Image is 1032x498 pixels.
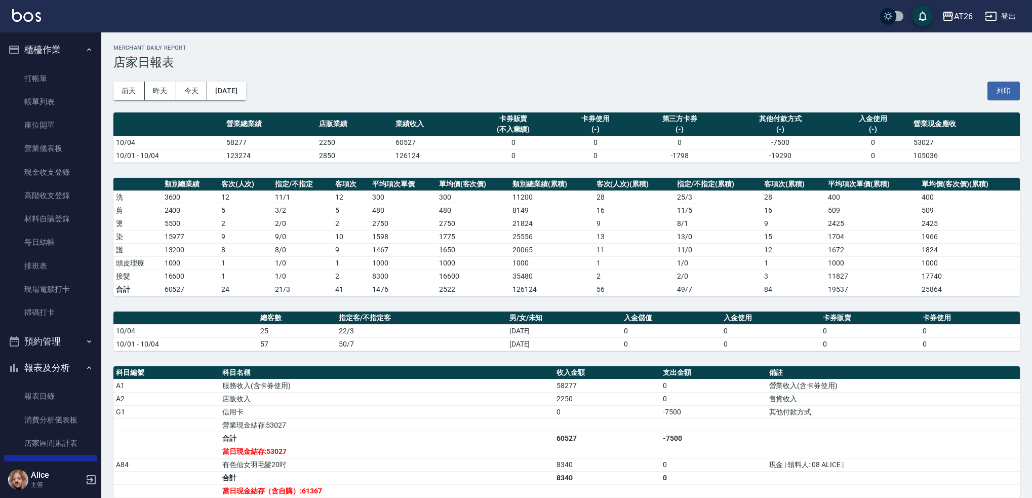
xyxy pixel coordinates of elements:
[220,484,554,497] td: 當日現金結存（含自購）:61367
[436,217,510,230] td: 2750
[674,270,762,283] td: 2 / 0
[4,355,97,381] button: 報表及分析
[594,190,675,204] td: 28
[162,204,219,217] td: 2400
[333,178,370,191] th: 客項次
[370,270,436,283] td: 8300
[224,136,316,149] td: 58277
[729,124,832,135] div: (-)
[674,283,762,296] td: 49/7
[4,328,97,355] button: 預約管理
[674,256,762,270] td: 1 / 0
[113,270,162,283] td: 接髮
[113,136,224,149] td: 10/04
[113,392,220,405] td: A2
[316,149,393,162] td: 2850
[219,283,272,296] td: 24
[554,458,660,471] td: 8340
[510,256,593,270] td: 1000
[660,432,767,445] td: -7500
[4,184,97,207] a: 高階收支登錄
[272,190,333,204] td: 11 / 1
[4,90,97,113] a: 帳單列表
[393,149,469,162] td: 126124
[721,324,821,337] td: 0
[219,243,272,256] td: 8
[472,124,554,135] div: (不入業績)
[825,243,919,256] td: 1672
[333,217,370,230] td: 2
[333,283,370,296] td: 41
[767,458,1020,471] td: 現金 | 領料人: 08 ALICE |
[316,136,393,149] td: 2250
[820,337,920,351] td: 0
[554,366,660,379] th: 收入金額
[767,379,1020,392] td: 營業收入(含卡券使用)
[4,432,97,455] a: 店家區間累計表
[333,243,370,256] td: 9
[4,161,97,184] a: 現金收支登錄
[436,270,510,283] td: 16600
[920,337,1020,351] td: 0
[333,204,370,217] td: 5
[113,217,162,230] td: 燙
[510,178,593,191] th: 類別總業績(累積)
[920,324,1020,337] td: 0
[726,136,835,149] td: -7500
[825,283,919,296] td: 19537
[825,178,919,191] th: 平均項次單價(累積)
[393,112,469,136] th: 業績收入
[762,217,825,230] td: 9
[436,190,510,204] td: 300
[469,149,557,162] td: 0
[981,7,1020,26] button: 登出
[370,204,436,217] td: 480
[176,82,208,100] button: 今天
[272,230,333,243] td: 9 / 0
[911,136,1020,149] td: 53027
[767,366,1020,379] th: 備註
[4,385,97,408] a: 報表目錄
[472,113,554,124] div: 卡券販賣
[510,217,593,230] td: 21824
[594,270,675,283] td: 2
[911,112,1020,136] th: 營業現金應收
[912,6,933,26] button: save
[4,278,97,301] a: 現場電腦打卡
[220,405,554,418] td: 信用卡
[370,230,436,243] td: 1598
[554,432,660,445] td: 60527
[919,217,1020,230] td: 2425
[825,190,919,204] td: 400
[510,283,593,296] td: 126124
[162,256,219,270] td: 1000
[919,256,1020,270] td: 1000
[113,178,1020,296] table: a dense table
[594,217,675,230] td: 9
[820,312,920,325] th: 卡券販賣
[258,312,336,325] th: 總客數
[507,312,621,325] th: 男/女/未知
[12,9,41,22] img: Logo
[258,324,336,337] td: 25
[594,243,675,256] td: 11
[554,405,660,418] td: 0
[113,230,162,243] td: 染
[636,113,724,124] div: 第三方卡券
[113,366,1020,498] table: a dense table
[621,337,721,351] td: 0
[911,149,1020,162] td: 105036
[4,207,97,231] a: 材料自購登錄
[113,45,1020,51] h2: Merchant Daily Report
[4,67,97,90] a: 打帳單
[594,178,675,191] th: 客次(人次)(累積)
[113,190,162,204] td: 洗
[767,392,1020,405] td: 售貨收入
[219,190,272,204] td: 12
[219,178,272,191] th: 客次(人次)
[8,470,28,490] img: Person
[621,324,721,337] td: 0
[4,36,97,63] button: 櫃檯作業
[113,256,162,270] td: 頭皮理療
[224,149,316,162] td: 123274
